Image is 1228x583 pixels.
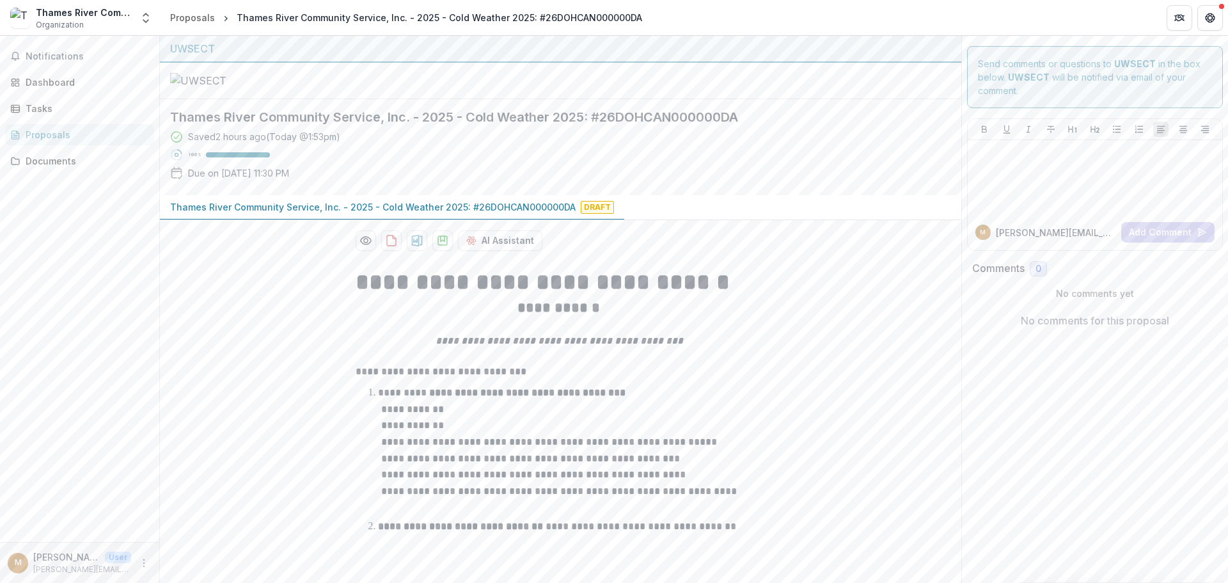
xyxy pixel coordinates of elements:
button: Get Help [1197,5,1223,31]
div: Thames River Community Service, Inc. - 2025 - Cold Weather 2025: #26DOHCAN000000DA [237,11,642,24]
button: Italicize [1021,122,1036,137]
div: Dashboard [26,76,144,89]
p: [PERSON_NAME][EMAIL_ADDRESS][DOMAIN_NAME] [33,564,131,575]
strong: UWSECT [1008,72,1050,83]
div: Proposals [26,128,144,141]
div: Thames River Community Service, Inc. [36,6,132,19]
button: Align Center [1176,122,1191,137]
button: Heading 1 [1065,122,1080,137]
button: Open entity switcher [137,5,155,31]
div: Tasks [26,102,144,115]
h2: Thames River Community Service, Inc. - 2025 - Cold Weather 2025: #26DOHCAN000000DA [170,109,931,125]
a: Tasks [5,98,154,119]
img: Thames River Community Service, Inc. [10,8,31,28]
a: Documents [5,150,154,172]
button: Strike [1043,122,1059,137]
span: Notifications [26,51,149,62]
button: Ordered List [1131,122,1147,137]
p: [PERSON_NAME][EMAIL_ADDRESS][DOMAIN_NAME] [33,550,100,564]
p: Due on [DATE] 11:30 PM [188,166,289,180]
button: download-proposal [432,230,453,251]
a: Proposals [5,124,154,145]
div: Saved 2 hours ago ( Today @ 1:53pm ) [188,130,340,143]
h2: Comments [972,262,1025,275]
button: Align Right [1197,122,1213,137]
p: [PERSON_NAME][EMAIL_ADDRESS][DOMAIN_NAME] [996,226,1117,239]
p: No comments for this proposal [1021,313,1169,328]
a: Proposals [165,8,220,27]
div: UWSECT [170,41,951,56]
button: Partners [1167,5,1192,31]
button: Notifications [5,46,154,67]
nav: breadcrumb [165,8,647,27]
div: Proposals [170,11,215,24]
button: Heading 2 [1087,122,1103,137]
span: 0 [1035,264,1041,275]
p: 100 % [188,150,201,159]
strong: UWSECT [1114,58,1156,69]
button: Preview 44e6de29-5695-4187-859e-5cfb22bfc236-0.pdf [356,230,376,251]
span: Organization [36,19,84,31]
button: Align Left [1153,122,1169,137]
button: More [136,555,152,571]
div: michaelv@trfp.org [980,229,986,236]
button: Add Comment [1121,222,1215,243]
button: download-proposal [381,230,402,251]
button: Underline [999,122,1014,137]
img: UWSECT [170,73,298,88]
span: Draft [581,201,614,214]
p: User [105,552,131,563]
div: michaelv@trfp.org [15,559,22,567]
a: Dashboard [5,72,154,93]
div: Send comments or questions to in the box below. will be notified via email of your comment. [967,46,1224,108]
button: download-proposal [407,230,427,251]
div: Documents [26,154,144,168]
p: Thames River Community Service, Inc. - 2025 - Cold Weather 2025: #26DOHCAN000000DA [170,200,576,214]
button: Bullet List [1109,122,1124,137]
button: Bold [977,122,992,137]
p: No comments yet [972,287,1218,300]
button: AI Assistant [458,230,542,251]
